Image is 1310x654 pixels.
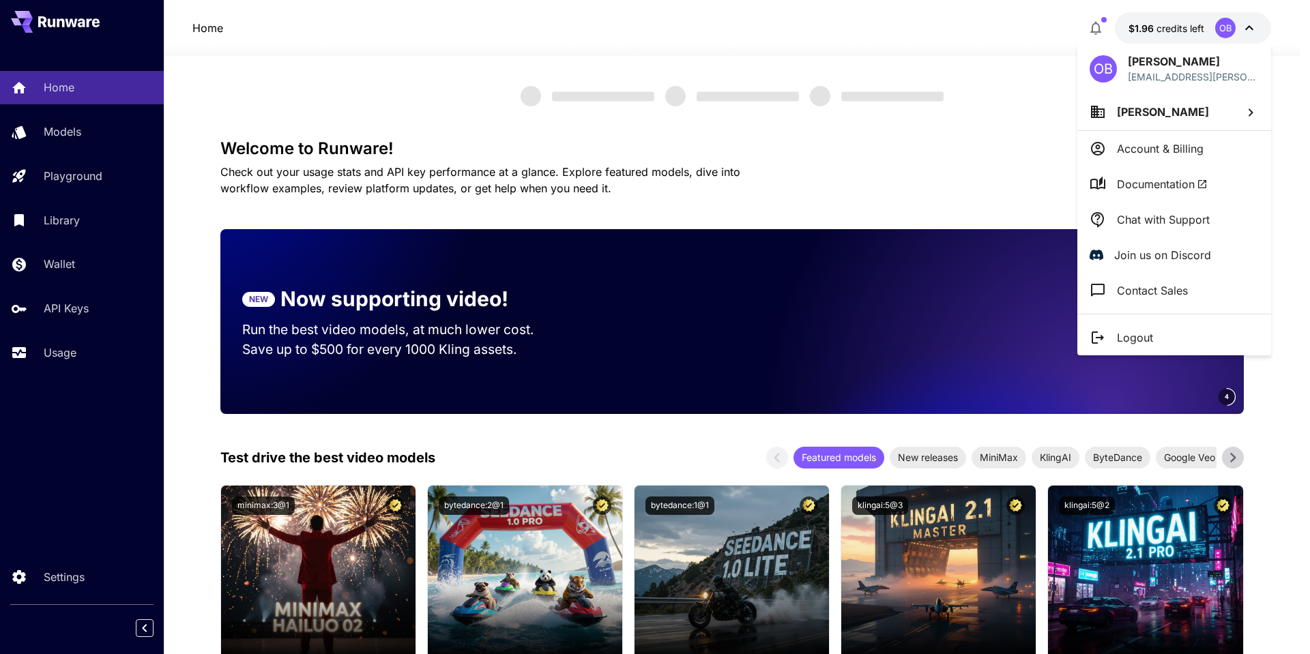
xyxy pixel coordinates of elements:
p: Contact Sales [1117,282,1188,299]
p: Account & Billing [1117,140,1204,157]
p: [EMAIL_ADDRESS][PERSON_NAME][DOMAIN_NAME] [1128,70,1259,84]
div: sasha192.bunin@gmail.com [1128,70,1259,84]
span: [PERSON_NAME] [1117,105,1209,119]
p: [PERSON_NAME] [1128,53,1259,70]
div: OB [1090,55,1117,83]
p: Join us on Discord [1114,247,1211,263]
button: [PERSON_NAME] [1077,93,1271,130]
span: Documentation [1117,176,1208,192]
p: Chat with Support [1117,211,1210,228]
p: Logout [1117,329,1153,346]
